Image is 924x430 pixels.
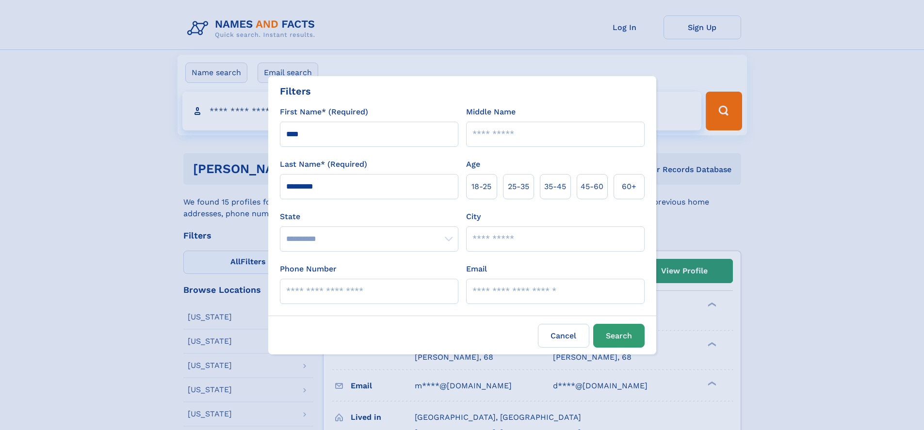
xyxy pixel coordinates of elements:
[466,159,480,170] label: Age
[593,324,645,348] button: Search
[544,181,566,192] span: 35‑45
[280,84,311,98] div: Filters
[538,324,589,348] label: Cancel
[466,211,481,223] label: City
[581,181,603,192] span: 45‑60
[280,263,337,275] label: Phone Number
[622,181,636,192] span: 60+
[466,106,516,118] label: Middle Name
[466,263,487,275] label: Email
[471,181,491,192] span: 18‑25
[508,181,529,192] span: 25‑35
[280,106,368,118] label: First Name* (Required)
[280,211,458,223] label: State
[280,159,367,170] label: Last Name* (Required)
